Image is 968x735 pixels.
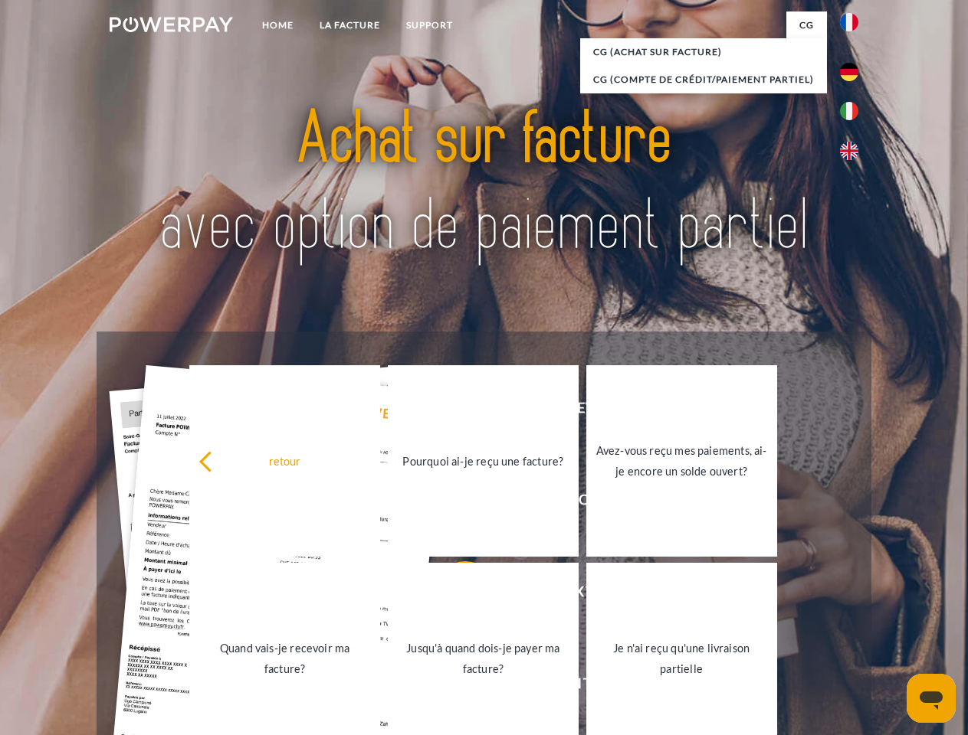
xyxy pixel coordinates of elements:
a: CG [786,11,827,39]
div: retour [199,450,371,471]
a: LA FACTURE [307,11,393,39]
a: Avez-vous reçu mes paiements, ai-je encore un solde ouvert? [586,365,777,557]
a: CG (Compte de crédit/paiement partiel) [580,66,827,93]
img: fr [840,13,858,31]
iframe: Bouton de lancement de la fenêtre de messagerie [907,674,956,723]
div: Je n'ai reçu qu'une livraison partielle [596,638,768,679]
div: Pourquoi ai-je reçu une facture? [397,450,569,471]
img: title-powerpay_fr.svg [146,73,822,293]
div: Avez-vous reçu mes paiements, ai-je encore un solde ouvert? [596,440,768,482]
img: logo-powerpay-white.svg [110,17,233,32]
img: it [840,102,858,120]
a: CG (achat sur facture) [580,38,827,66]
div: Quand vais-je recevoir ma facture? [199,638,371,679]
img: de [840,63,858,81]
a: Home [249,11,307,39]
img: en [840,142,858,160]
a: Support [393,11,466,39]
div: Jusqu'à quand dois-je payer ma facture? [397,638,569,679]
